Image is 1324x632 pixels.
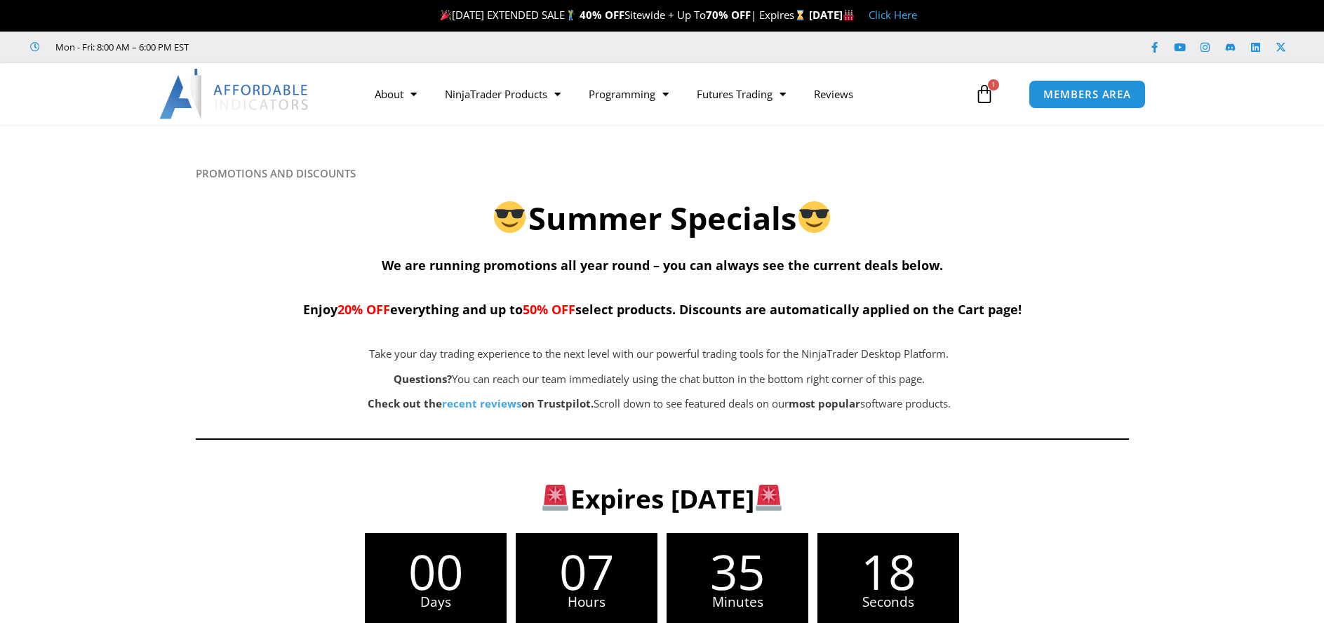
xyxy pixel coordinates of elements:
a: About [361,78,431,110]
span: We are running promotions all year round – you can always see the current deals below. [382,257,943,274]
a: Programming [575,78,683,110]
img: 😎 [494,201,526,233]
span: Hours [516,596,657,609]
span: 18 [817,547,959,596]
a: 1 [954,74,1015,114]
img: ⌛ [795,10,805,20]
img: 😎 [798,201,830,233]
span: 07 [516,547,657,596]
span: Enjoy everything and up to select products. Discounts are automatically applied on the Cart page! [303,301,1022,318]
strong: [DATE] [809,8,855,22]
span: Minutes [667,596,808,609]
span: 00 [365,547,507,596]
strong: Check out the on Trustpilot. [368,396,594,410]
h3: Expires [DATE] [218,482,1106,516]
span: Mon - Fri: 8:00 AM – 6:00 PM EST [52,39,189,55]
span: 20% OFF [337,301,390,318]
h6: PROMOTIONS AND DISCOUNTS [196,167,1129,180]
span: 1 [988,79,999,90]
span: MEMBERS AREA [1043,89,1131,100]
strong: 70% OFF [706,8,751,22]
a: Click Here [869,8,917,22]
img: LogoAI | Affordable Indicators – NinjaTrader [159,69,310,119]
a: MEMBERS AREA [1029,80,1146,109]
span: [DATE] EXTENDED SALE Sitewide + Up To | Expires [437,8,809,22]
span: Seconds [817,596,959,609]
img: 🏭 [843,10,854,20]
iframe: Customer reviews powered by Trustpilot [208,40,419,54]
a: recent reviews [442,396,521,410]
nav: Menu [361,78,971,110]
span: Take your day trading experience to the next level with our powerful trading tools for the NinjaT... [369,347,949,361]
strong: Questions? [394,372,452,386]
span: Days [365,596,507,609]
h2: Summer Specials [196,198,1129,239]
p: Scroll down to see featured deals on our software products. [266,394,1053,414]
span: 50% OFF [523,301,575,318]
a: NinjaTrader Products [431,78,575,110]
span: 35 [667,547,808,596]
b: most popular [789,396,860,410]
p: You can reach our team immediately using the chat button in the bottom right corner of this page. [266,370,1053,389]
strong: 40% OFF [580,8,624,22]
img: 🚨 [756,485,782,511]
a: Reviews [800,78,867,110]
img: 🏌️‍♂️ [566,10,576,20]
img: 🎉 [441,10,451,20]
a: Futures Trading [683,78,800,110]
img: 🚨 [542,485,568,511]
